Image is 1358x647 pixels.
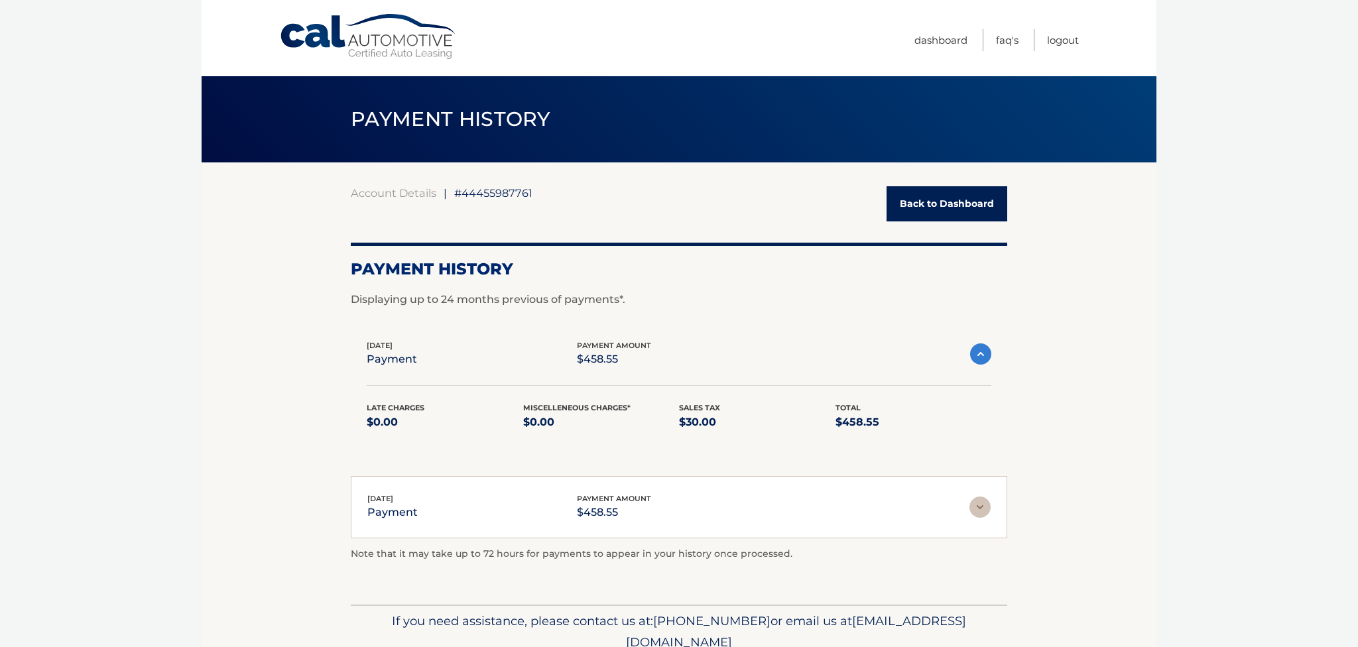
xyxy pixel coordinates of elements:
[577,341,651,350] span: payment amount
[679,413,835,432] p: $30.00
[351,259,1007,279] h2: Payment History
[367,503,418,522] p: payment
[1047,29,1079,51] a: Logout
[367,350,417,369] p: payment
[351,107,550,131] span: PAYMENT HISTORY
[523,403,631,412] span: Miscelleneous Charges*
[523,413,680,432] p: $0.00
[351,546,1007,562] p: Note that it may take up to 72 hours for payments to appear in your history once processed.
[969,497,991,518] img: accordion-rest.svg
[444,186,447,200] span: |
[887,186,1007,221] a: Back to Dashboard
[367,341,393,350] span: [DATE]
[970,343,991,365] img: accordion-active.svg
[367,413,523,432] p: $0.00
[367,403,424,412] span: Late Charges
[653,613,771,628] span: [PHONE_NUMBER]
[835,413,992,432] p: $458.55
[351,292,1007,308] p: Displaying up to 24 months previous of payments*.
[577,350,651,369] p: $458.55
[577,503,651,522] p: $458.55
[367,494,393,503] span: [DATE]
[835,403,861,412] span: Total
[679,403,720,412] span: Sales Tax
[914,29,967,51] a: Dashboard
[996,29,1018,51] a: FAQ's
[577,494,651,503] span: payment amount
[351,186,436,200] a: Account Details
[454,186,532,200] span: #44455987761
[279,13,458,60] a: Cal Automotive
